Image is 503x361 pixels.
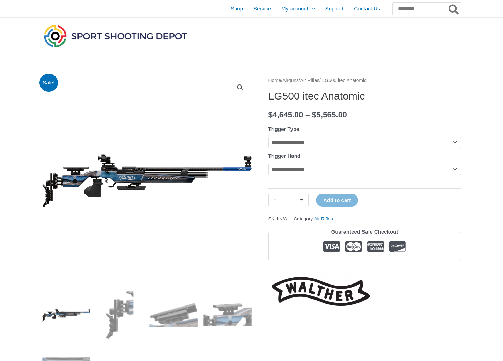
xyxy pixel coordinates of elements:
img: LG500 itec Anatomic - Image 2 [96,291,144,339]
span: Sale! [39,74,58,92]
a: Air Rifles [300,78,319,83]
span: Category: [294,214,333,223]
img: LG500 itec Anatomic - Image 4 [203,291,252,339]
span: N/A [279,216,287,221]
span: SKU: [268,214,287,223]
bdi: 5,565.00 [312,110,347,119]
img: LG500 itec Anatomic [42,76,252,286]
a: View full-screen image gallery [234,81,246,94]
label: Trigger Hand [268,153,301,159]
button: Add to cart [316,194,358,207]
img: LG500 itec Anatomic [42,291,91,339]
button: Search [447,3,461,15]
a: - [268,194,282,206]
h1: LG500 itec Anatomic [268,90,461,102]
input: Product quantity [282,194,295,206]
nav: Breadcrumb [268,76,461,85]
legend: Guaranteed Safe Checkout [328,227,401,237]
label: Trigger Type [268,126,299,132]
img: LG500 itec Anatomic - Image 3 [149,291,198,339]
a: Air Rifles [314,216,333,221]
a: Airguns [282,78,299,83]
img: Sport Shooting Depot [42,23,189,49]
span: – [305,110,310,119]
bdi: 4,645.00 [268,110,303,119]
a: Walther [268,272,373,311]
a: + [295,194,309,206]
a: Home [268,78,281,83]
span: $ [268,110,273,119]
span: $ [312,110,317,119]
